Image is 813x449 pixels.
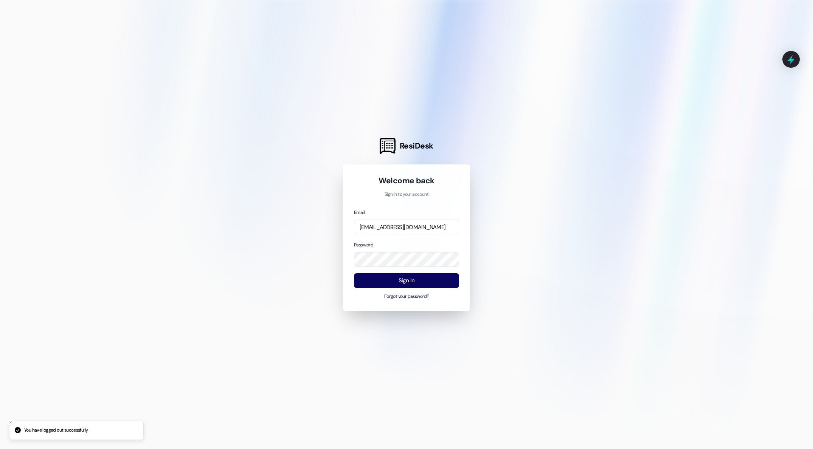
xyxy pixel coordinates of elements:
input: name@example.com [354,220,459,234]
p: Sign in to your account [354,191,459,198]
span: ResiDesk [400,141,433,151]
label: Password [354,242,373,248]
button: Sign In [354,273,459,288]
button: Forgot your password? [354,293,459,300]
h1: Welcome back [354,175,459,186]
label: Email [354,209,365,215]
img: ResiDesk Logo [380,138,396,154]
p: You have logged out successfully [24,427,88,434]
button: Close toast [7,418,14,426]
